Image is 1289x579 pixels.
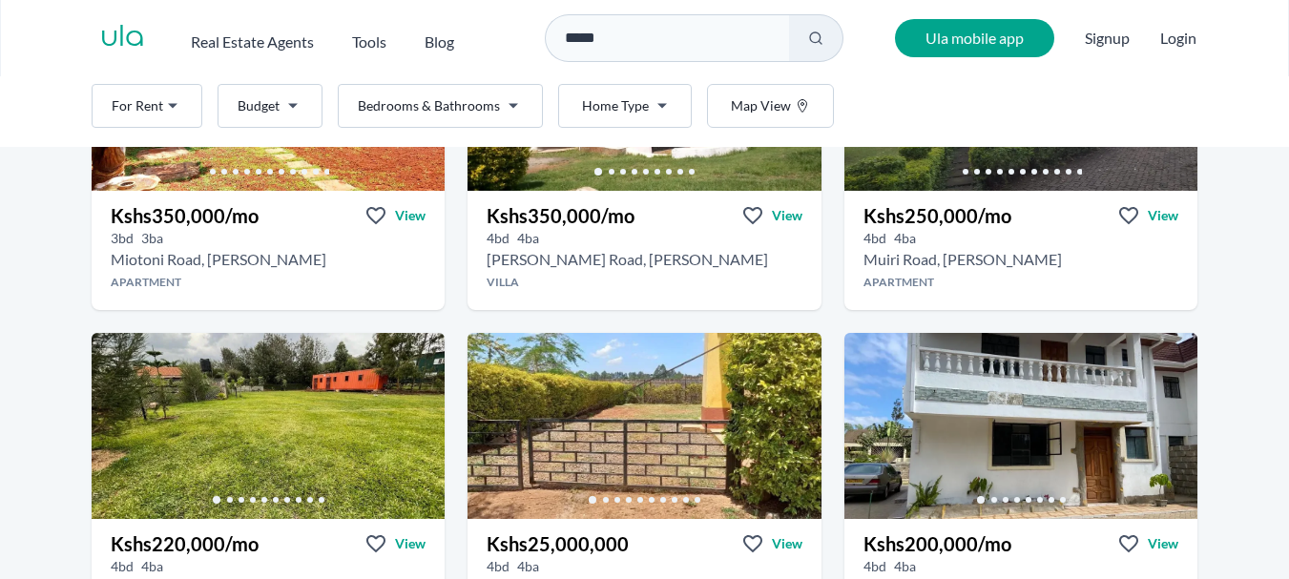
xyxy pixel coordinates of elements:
[191,23,314,53] button: Real Estate Agents
[487,229,509,248] h5: 4 bedrooms
[111,202,259,229] h3: Kshs 350,000 /mo
[468,275,821,290] h4: Villa
[111,557,134,576] h5: 4 bedrooms
[92,333,445,519] img: 4 bedroom Stand-alone house for rent - Kshs 220,000/mo - in Karen around Karen Blixen Coffee Gard...
[844,333,1197,519] img: 4 bedroom Apartment for rent - Kshs 200,000/mo - in Karen around Karen Country Club, Nairobi, Ken...
[517,229,539,248] h5: 4 bathrooms
[141,557,163,576] h5: 4 bathrooms
[112,96,163,115] span: For Rent
[863,530,1011,557] h3: Kshs 200,000 /mo
[238,96,280,115] span: Budget
[425,23,454,53] a: Blog
[894,229,916,248] h5: 4 bathrooms
[111,530,259,557] h3: Kshs 220,000 /mo
[558,84,692,128] button: Home Type
[395,534,426,553] span: View
[731,96,791,115] span: Map View
[487,202,634,229] h3: Kshs 350,000 /mo
[191,31,314,53] h2: Real Estate Agents
[111,248,326,271] h2: 3 bedroom Apartment for rent in Karen - Kshs 350,000/mo -Miotoni Commons, Nairobi, Kenya, Nairobi...
[358,96,500,115] span: Bedrooms & Bathrooms
[487,248,768,271] h2: 4 bedroom Villa for rent in Karen - Kshs 350,000/mo -Karen Blixen Museum, Karen Road, Nairobi, Ke...
[1160,27,1196,50] button: Login
[425,31,454,53] h2: Blog
[338,84,543,128] button: Bedrooms & Bathrooms
[772,206,802,225] span: View
[352,31,386,53] h2: Tools
[863,229,886,248] h5: 4 bedrooms
[517,557,539,576] h5: 4 bathrooms
[352,23,386,53] button: Tools
[141,229,163,248] h5: 3 bathrooms
[844,191,1197,310] a: Kshs250,000/moViewView property in detail4bd 4ba Muiri Road, [PERSON_NAME]Apartment
[395,206,426,225] span: View
[218,84,322,128] button: Budget
[487,530,629,557] h3: Kshs 25,000,000
[863,202,1011,229] h3: Kshs 250,000 /mo
[1085,19,1130,57] span: Signup
[92,275,445,290] h4: Apartment
[92,191,445,310] a: Kshs350,000/moViewView property in detail3bd 3ba Miotoni Road, [PERSON_NAME]Apartment
[582,96,649,115] span: Home Type
[844,275,1197,290] h4: Apartment
[191,23,492,53] nav: Main
[1148,534,1178,553] span: View
[487,557,509,576] h5: 4 bedrooms
[772,534,802,553] span: View
[863,557,886,576] h5: 4 bedrooms
[1148,206,1178,225] span: View
[100,21,145,55] a: ula
[468,333,821,519] img: 4 bedroom Apartment for sale - Kshs 25,000,000 - in Karen around Kerarapon Police Post, Nairobi, ...
[863,248,1062,271] h2: 4 bedroom Apartment for rent in Karen - Kshs 250,000/mo -Karen Bomas Inn, Muiri Road, Nairobi, Ke...
[895,19,1054,57] a: Ula mobile app
[111,229,134,248] h5: 3 bedrooms
[92,84,202,128] button: For Rent
[468,191,821,310] a: Kshs350,000/moViewView property in detail4bd 4ba [PERSON_NAME] Road, [PERSON_NAME]Villa
[894,557,916,576] h5: 4 bathrooms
